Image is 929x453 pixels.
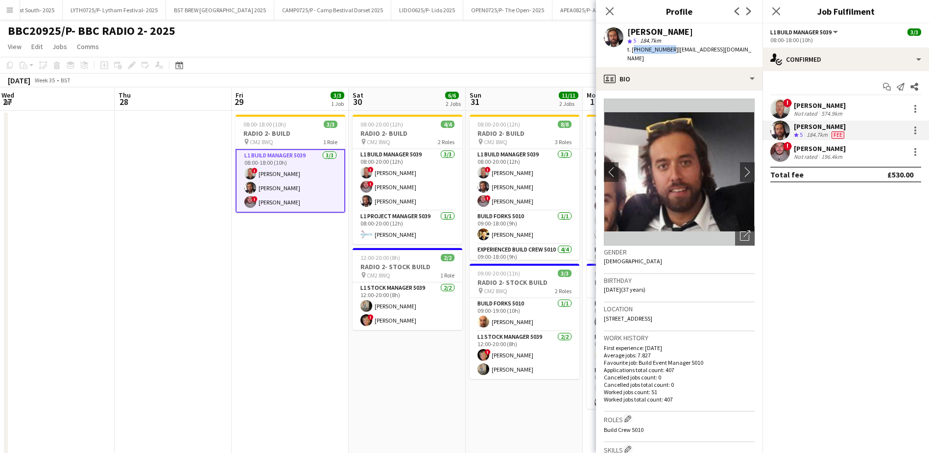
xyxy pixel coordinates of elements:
[353,129,462,138] h3: RADIO 2- BUILD
[555,287,572,295] span: 2 Roles
[794,153,819,160] div: Not rated
[604,257,662,265] span: [DEMOGRAPHIC_DATA]
[353,149,462,211] app-card-role: L1 Build Manager 50393/308:00-20:00 (12h)![PERSON_NAME]![PERSON_NAME][PERSON_NAME]
[587,115,696,260] app-job-card: 08:00-20:00 (12h)11/11RADIO 2- BUILD CM2 8WQ4 RolesExp Onsite Office Assistant 50121/108:00-20:00...
[8,42,22,51] span: View
[794,144,846,153] div: [PERSON_NAME]
[484,287,507,295] span: CM2 8WQ
[819,110,844,117] div: 574.9km
[762,48,929,71] div: Confirmed
[331,92,344,99] span: 3/3
[587,182,696,244] app-card-role: L1 Build Manager 50393/308:00-20:00 (12h)![PERSON_NAME]![PERSON_NAME][PERSON_NAME]
[470,244,579,320] app-card-role: Experienced Build Crew 50104/409:00-18:00 (9h)
[77,42,99,51] span: Comms
[441,254,454,261] span: 2/2
[558,121,572,128] span: 8/8
[633,37,636,44] span: 5
[73,40,103,53] a: Comms
[31,42,43,51] span: Edit
[470,129,579,138] h3: RADIO 2- BUILD
[587,244,696,277] app-card-role: Build Forks 50101/109:00-18:00 (9h)
[762,5,929,18] h3: Job Fulfilment
[604,344,755,352] p: First experience: [DATE]
[236,91,243,100] span: Fri
[252,168,258,174] span: !
[627,27,693,36] div: [PERSON_NAME]
[604,366,755,374] p: Applications total count: 407
[236,115,345,213] app-job-card: 08:00-18:00 (10h)3/3RADIO 2- BUILD CM2 8WQ1 RoleL1 Build Manager 50393/308:00-18:00 (10h)![PERSON...
[8,24,175,38] h1: BBC20925/P- BBC RADIO 2- 2025
[604,396,755,403] p: Worked jobs total count: 407
[8,75,30,85] div: [DATE]
[368,167,374,173] span: !
[484,138,507,146] span: CM2 8WQ
[627,46,751,62] span: | [EMAIL_ADDRESS][DOMAIN_NAME]
[477,270,520,277] span: 09:00-20:00 (11h)
[627,46,678,53] span: t. [PHONE_NUMBER]
[830,131,846,139] div: Crew has different fees then in role
[604,359,755,366] p: Favourite job: Build Event Manager 5010
[587,331,696,365] app-card-role: Build Forks 50101/109:00-19:00 (10h)[PERSON_NAME]
[353,211,462,244] app-card-role: L1 Project Manager 50391/108:00-20:00 (12h)[PERSON_NAME]
[558,270,572,277] span: 3/3
[353,282,462,330] app-card-role: L1 Stock Manager 50392/212:00-20:00 (8h)[PERSON_NAME]![PERSON_NAME]
[770,28,832,36] span: L1 Build Manager 5039
[63,0,166,20] button: LYTH0725/P- Lytham Festival- 2025
[470,91,481,100] span: Sun
[4,40,25,53] a: View
[48,40,71,53] a: Jobs
[368,314,374,320] span: !
[353,248,462,330] app-job-card: 12:00-20:00 (8h)2/2RADIO 2- STOCK BUILD CM2 8WQ1 RoleL1 Stock Manager 50392/212:00-20:00 (8h)[PER...
[323,138,337,146] span: 1 Role
[596,5,762,18] h3: Profile
[604,374,755,381] p: Cancelled jobs count: 0
[367,138,390,146] span: CM2 8WQ
[1,91,14,100] span: Wed
[604,333,755,342] h3: Work history
[441,121,454,128] span: 4/4
[360,121,403,128] span: 08:00-20:00 (12h)
[331,100,344,107] div: 1 Job
[470,298,579,331] app-card-role: Build Forks 50101/109:00-19:00 (10h)[PERSON_NAME]
[887,170,913,179] div: £530.00
[783,99,792,107] span: !
[604,388,755,396] p: Worked jobs count: 51
[252,196,258,202] span: !
[805,131,830,139] div: 184.7km
[559,92,578,99] span: 11/11
[587,149,696,182] app-card-role: Exp Onsite Office Assistant 50121/108:00-20:00 (12h)[PERSON_NAME]
[368,181,374,187] span: !
[604,248,755,256] h3: Gender
[587,91,599,100] span: Mon
[166,0,274,20] button: BST BREW [GEOGRAPHIC_DATA] 2025
[250,138,273,146] span: CM2 8WQ
[470,278,579,287] h3: RADIO 2- STOCK BUILD
[559,100,578,107] div: 2 Jobs
[595,121,637,128] span: 08:00-20:00 (12h)
[351,96,363,107] span: 30
[604,315,652,322] span: [STREET_ADDRESS]
[770,28,839,36] button: L1 Build Manager 5039
[470,264,579,379] app-job-card: 09:00-20:00 (11h)3/3RADIO 2- STOCK BUILD CM2 8WQ2 RolesBuild Forks 50101/109:00-19:00 (10h)[PERSO...
[794,110,819,117] div: Not rated
[604,414,755,424] h3: Roles
[604,426,643,433] span: Build Crew 5010
[446,100,461,107] div: 2 Jobs
[236,129,345,138] h3: RADIO 2- BUILD
[477,121,520,128] span: 08:00-20:00 (12h)
[360,254,400,261] span: 12:00-20:00 (8h)
[587,365,696,412] app-card-role: Experienced Stock Runner 50122/209:00-19:00 (10h) [PERSON_NAME]![PERSON_NAME]
[604,304,755,313] h3: Location
[470,211,579,244] app-card-role: Build Forks 50101/109:00-18:00 (9h)[PERSON_NAME]
[587,264,696,409] app-job-card: 09:00-20:00 (11h)6/6RADIO 2- STOCK BUILD CM2 8WQ4 RolesBuild Forks 50101/109:00-19:00 (10h)![PERS...
[32,76,57,84] span: Week 35
[770,36,921,44] div: 08:00-18:00 (10h)
[470,115,579,260] app-job-card: 08:00-20:00 (12h)8/8RADIO 2- BUILD CM2 8WQ3 RolesL1 Build Manager 50393/308:00-20:00 (12h)![PERSO...
[595,270,637,277] span: 09:00-20:00 (11h)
